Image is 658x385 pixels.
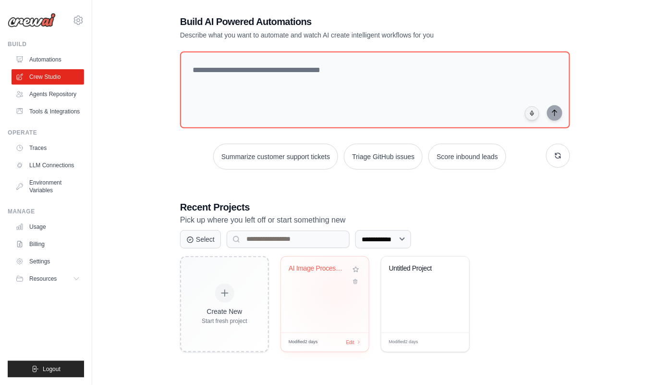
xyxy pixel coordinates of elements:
span: Edit [447,339,455,346]
div: Untitled Project [389,264,447,273]
div: Manage [8,208,84,215]
div: Operate [8,129,84,137]
div: Create New [202,307,247,316]
p: Pick up where you left off or start something new [180,214,570,226]
span: Modified 2 days [289,339,318,346]
a: Tools & Integrations [12,104,84,119]
a: Crew Studio [12,69,84,85]
a: Automations [12,52,84,67]
button: Click to speak your automation idea [525,106,539,121]
button: Triage GitHub issues [344,144,423,170]
a: Settings [12,254,84,269]
button: Select [180,230,221,248]
button: Add to favorites [351,264,361,275]
h1: Build AI Powered Automations [180,15,503,28]
span: Resources [29,275,57,283]
div: AI Image Processing Pipeline [289,264,347,273]
a: Usage [12,219,84,235]
button: Resources [12,271,84,286]
button: Delete project [351,277,361,286]
button: Logout [8,361,84,377]
span: Edit [346,339,354,346]
button: Get new suggestions [546,144,570,168]
a: LLM Connections [12,158,84,173]
span: Modified 2 days [389,339,418,346]
h3: Recent Projects [180,200,570,214]
a: Billing [12,236,84,252]
button: Summarize customer support tickets [213,144,338,170]
span: Logout [43,365,61,373]
div: Build [8,40,84,48]
button: Score inbound leads [428,144,506,170]
p: Describe what you want to automate and watch AI create intelligent workflows for you [180,30,503,40]
div: Start fresh project [202,317,247,325]
img: Logo [8,13,56,27]
a: Agents Repository [12,87,84,102]
a: Traces [12,140,84,156]
a: Environment Variables [12,175,84,198]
